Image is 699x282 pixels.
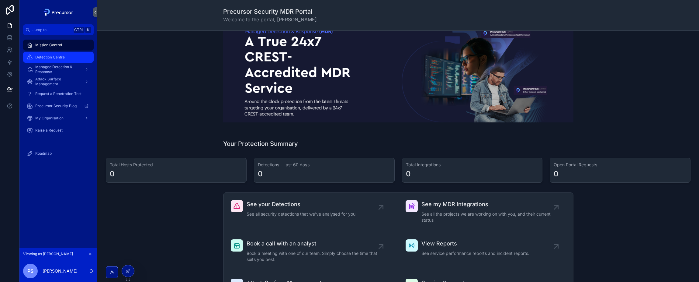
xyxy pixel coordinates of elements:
[23,148,94,159] a: Roadmap
[258,169,263,179] div: 0
[42,7,75,17] img: App logo
[23,125,94,136] a: Raise a Request
[421,239,529,248] span: View Reports
[35,104,77,108] span: Precursor Security Blog
[35,65,80,74] span: Managed Detection & Response
[398,232,573,271] a: View ReportsSee service performance reports and incident reports.
[35,43,62,48] span: Mission Control
[421,211,556,223] span: See all the projects we are working on with you, and their current status
[23,76,94,87] a: Attack Surface Management
[35,128,63,133] span: Raise a Request
[247,211,357,217] span: See all security detections that we've analysed for you.
[406,162,539,168] h3: Total Integrations
[86,27,91,32] span: K
[43,268,78,274] p: [PERSON_NAME]
[23,24,94,35] button: Jump to...CtrlK
[35,116,64,121] span: My Organisation
[406,169,411,179] div: 0
[223,232,398,271] a: Book a call with an analystBook a meeting with one of our team. Simply choose the time that suits...
[23,100,94,111] a: Precursor Security Blog
[223,20,573,123] img: 17888-2024-08-22-14_25_07-Picture1.png
[398,193,573,232] a: See my MDR IntegrationsSee all the projects we are working on with you, and their current status
[19,35,97,167] div: scrollable content
[33,27,71,32] span: Jump to...
[247,250,381,263] span: Book a meeting with one of our team. Simply choose the time that suits you best.
[421,250,529,256] span: See service performance reports and incident reports.
[223,16,317,23] span: Welcome to the portal, [PERSON_NAME]
[35,55,65,60] span: Detection Centre
[110,169,115,179] div: 0
[23,88,94,99] a: Request a Penetration Test
[35,77,80,86] span: Attack Surface Management
[110,162,243,168] h3: Total Hosts Protected
[421,200,556,209] span: See my MDR Integrations
[35,151,52,156] span: Roadmap
[223,7,317,16] h1: Precursor Security MDR Portal
[223,139,298,148] h1: Your Protection Summary
[247,239,381,248] span: Book a call with an analyst
[554,169,559,179] div: 0
[247,200,357,209] span: See your Detections
[258,162,391,168] h3: Detections - Last 60 days
[74,27,85,33] span: Ctrl
[23,113,94,124] a: My Organisation
[23,40,94,51] a: Mission Control
[23,252,73,256] span: Viewing as [PERSON_NAME]
[23,52,94,63] a: Detection Centre
[23,64,94,75] a: Managed Detection & Response
[554,162,687,168] h3: Open Portal Requests
[27,267,33,275] span: PS
[223,193,398,232] a: See your DetectionsSee all security detections that we've analysed for you.
[35,91,81,96] span: Request a Penetration Test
